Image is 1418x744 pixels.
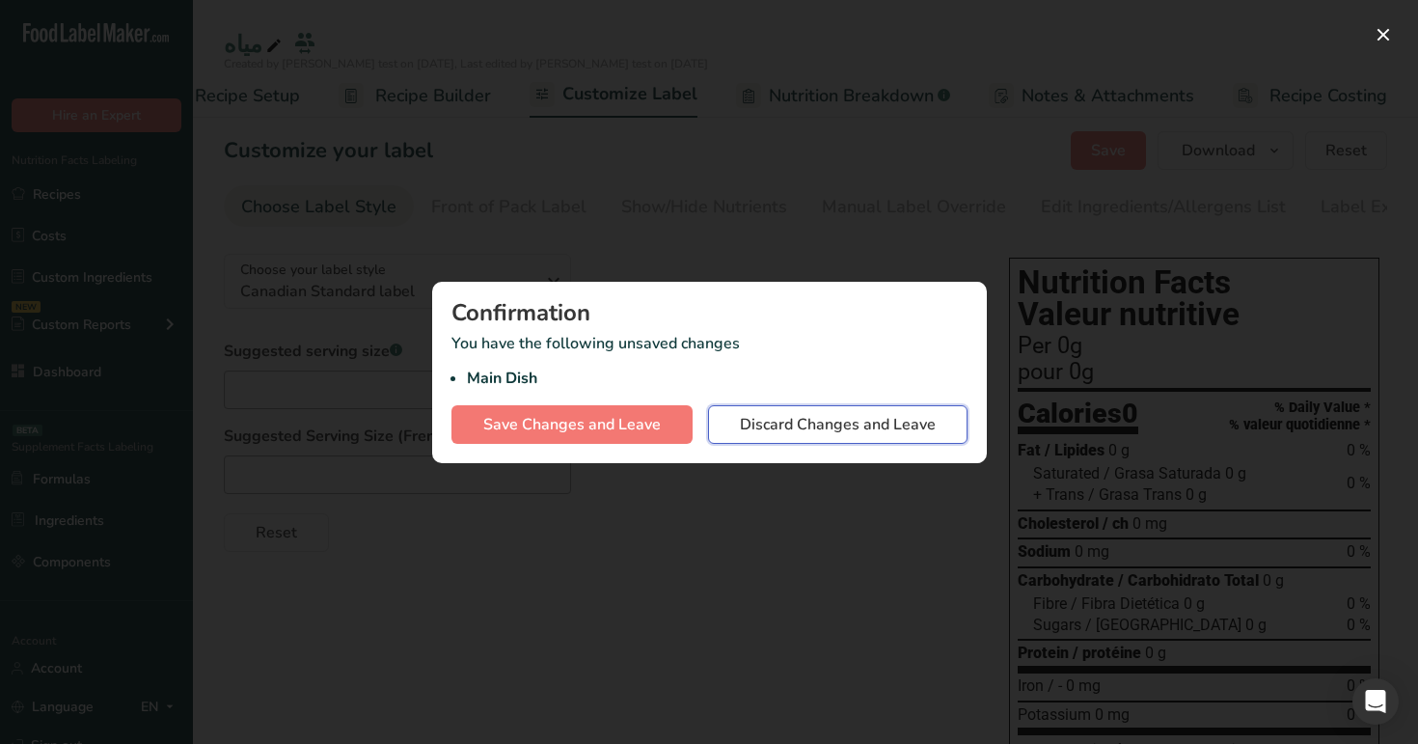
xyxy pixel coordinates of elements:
li: Main Dish [467,367,968,390]
button: Discard Changes and Leave [708,405,968,444]
span: Save Changes and Leave [483,413,661,436]
span: Discard Changes and Leave [740,413,936,436]
p: You have the following unsaved changes [451,332,968,390]
div: Confirmation [451,301,968,324]
button: Save Changes and Leave [451,405,693,444]
div: Open Intercom Messenger [1352,678,1399,725]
